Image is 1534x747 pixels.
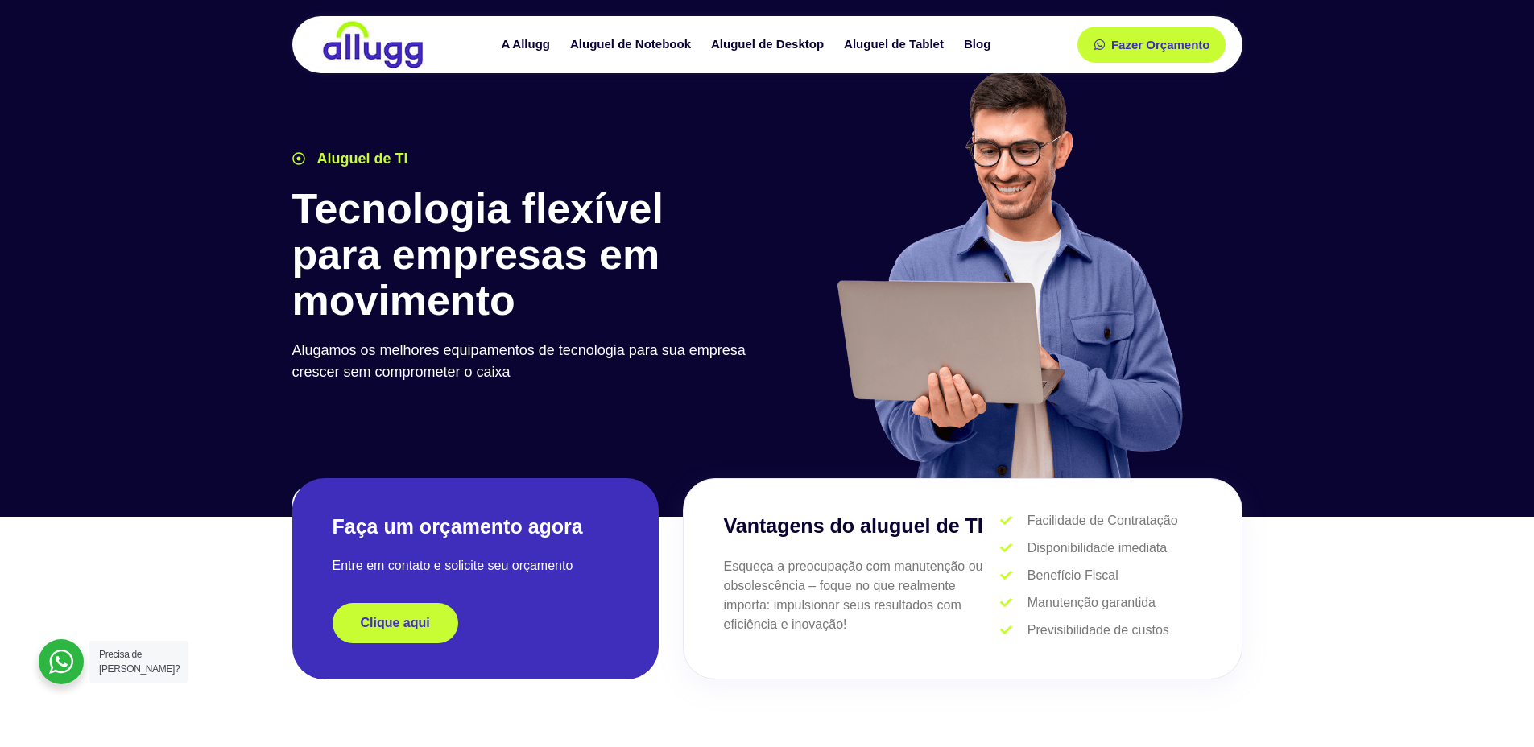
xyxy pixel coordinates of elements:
span: Fazer Orçamento [1111,39,1210,51]
span: Clique aqui [361,617,430,629]
span: Benefício Fiscal [1023,566,1118,585]
a: A Allugg [493,31,562,59]
p: Esqueça a preocupação com manutenção ou obsolescência – foque no que realmente importa: impulsion... [724,557,1001,634]
span: Facilidade de Contratação [1023,511,1178,530]
a: Fazer Orçamento [1077,27,1226,63]
h1: Tecnologia flexível para empresas em movimento [292,186,759,324]
h2: Faça um orçamento agora [333,514,618,540]
a: Aluguel de Notebook [562,31,703,59]
a: Aluguel de Tablet [836,31,956,59]
span: Aluguel de TI [313,148,408,170]
p: Alugamos os melhores equipamentos de tecnologia para sua empresa crescer sem comprometer o caixa [292,340,759,383]
a: Clique aqui [333,603,458,643]
a: Aluguel de Desktop [703,31,836,59]
span: Disponibilidade imediata [1023,539,1167,558]
img: locação de TI é Allugg [320,20,425,69]
img: aluguel de ti para startups [831,68,1186,478]
span: Precisa de [PERSON_NAME]? [99,649,180,675]
span: Previsibilidade de custos [1023,621,1169,640]
span: Manutenção garantida [1023,593,1156,613]
p: Entre em contato e solicite seu orçamento [333,556,618,576]
a: Blog [956,31,1003,59]
h3: Vantagens do aluguel de TI [724,511,1001,542]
